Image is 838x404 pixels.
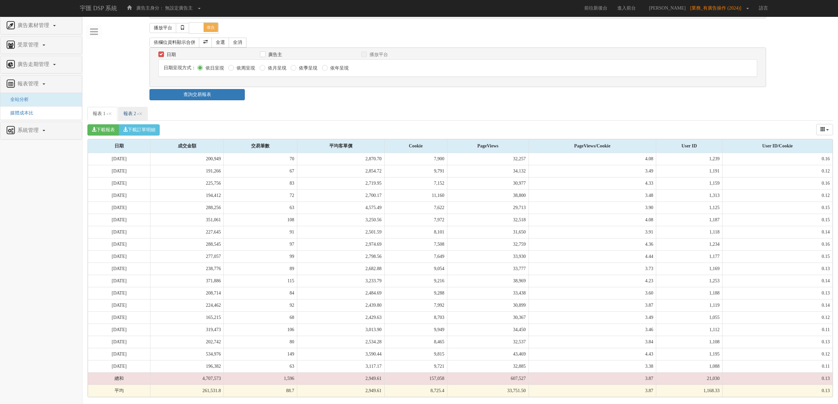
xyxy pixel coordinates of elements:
td: 32,518 [447,214,529,226]
td: 3.48 [529,189,656,202]
td: 8,725.4 [384,385,447,397]
td: 4.33 [529,177,656,189]
a: 全消 [229,38,246,47]
a: 全選 [211,38,229,47]
td: 208,714 [150,287,224,299]
td: 4,575.49 [297,202,384,214]
td: 261,531.8 [150,385,224,397]
td: 7,992 [384,299,447,311]
td: 63 [224,360,297,372]
td: 1,313 [656,189,723,202]
td: 191,266 [150,165,224,177]
span: 全站分析 [5,97,29,102]
td: 72 [224,189,297,202]
label: 日期 [165,51,176,58]
td: 80 [224,336,297,348]
td: 0.13 [722,263,832,275]
td: 63 [224,202,297,214]
label: 依周呈現 [235,65,255,72]
td: 21,030 [656,372,723,385]
span: 廣告走期管理 [16,61,52,67]
td: 2,700.17 [297,189,384,202]
td: 227,645 [150,226,224,238]
td: 2,501.59 [297,226,384,238]
td: [DATE] [88,226,150,238]
td: 2,719.95 [297,177,384,189]
td: 92 [224,299,297,311]
div: 成交金額 [150,140,223,153]
td: 200,949 [150,153,224,165]
td: 33,930 [447,250,529,263]
button: columns [816,124,833,135]
label: 依年呈現 [329,65,349,72]
td: 3.73 [529,263,656,275]
td: [DATE] [88,214,150,226]
td: [DATE] [88,336,150,348]
td: 534,976 [150,348,224,360]
td: 1,112 [656,324,723,336]
td: 1,055 [656,311,723,324]
a: 報表 1 - [87,107,117,121]
td: 3.49 [529,165,656,177]
td: 351,061 [150,214,224,226]
td: 68 [224,311,297,324]
td: 32,759 [447,238,529,250]
td: 0.16 [722,238,832,250]
td: 0.14 [722,299,832,311]
div: User ID/Cookie [723,140,832,153]
td: 91 [224,226,297,238]
td: 0.14 [722,275,832,287]
td: 0.12 [722,165,832,177]
a: 媒體成本比 [5,110,33,115]
td: 1,118 [656,226,723,238]
td: 9,791 [384,165,447,177]
span: 收合 [204,23,218,32]
td: 1,253 [656,275,723,287]
button: 下載訂單明細 [119,124,160,136]
td: 99 [224,250,297,263]
td: 0.14 [722,226,832,238]
td: 4.08 [529,153,656,165]
td: 總和 [88,372,150,385]
td: 7,622 [384,202,447,214]
td: 0.11 [722,324,832,336]
td: [DATE] [88,238,150,250]
td: 3,590.44 [297,348,384,360]
td: 2,854.72 [297,165,384,177]
div: PageViews [447,140,529,153]
td: [DATE] [88,348,150,360]
td: 38,800 [447,189,529,202]
td: 7,900 [384,153,447,165]
div: User ID [656,140,722,153]
label: 依日呈現 [204,65,224,72]
td: 1,188 [656,287,723,299]
a: 受眾管理 [5,40,77,50]
span: [業務_有廣告操作 (2024)] [690,6,745,11]
td: 3,117.17 [297,360,384,372]
td: 平均 [88,385,150,397]
td: 97 [224,238,297,250]
a: 廣告素材管理 [5,20,77,31]
td: 165,215 [150,311,224,324]
td: 0.15 [722,202,832,214]
td: 371,886 [150,275,224,287]
td: [DATE] [88,153,150,165]
td: 225,756 [150,177,224,189]
td: 3.87 [529,385,656,397]
span: 系統管理 [16,127,42,133]
td: 0.16 [722,177,832,189]
td: 202,742 [150,336,224,348]
td: 607,527 [447,372,529,385]
td: 4.23 [529,275,656,287]
td: 1,159 [656,177,723,189]
td: 224,462 [150,299,224,311]
td: [DATE] [88,189,150,202]
td: [DATE] [88,177,150,189]
td: 319,473 [150,324,224,336]
td: 0.13 [722,287,832,299]
td: 88.7 [224,385,297,397]
a: 查詢交易報表 [149,89,245,100]
td: 1,596 [224,372,297,385]
label: 廣告主 [267,51,282,58]
td: 2,798.56 [297,250,384,263]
